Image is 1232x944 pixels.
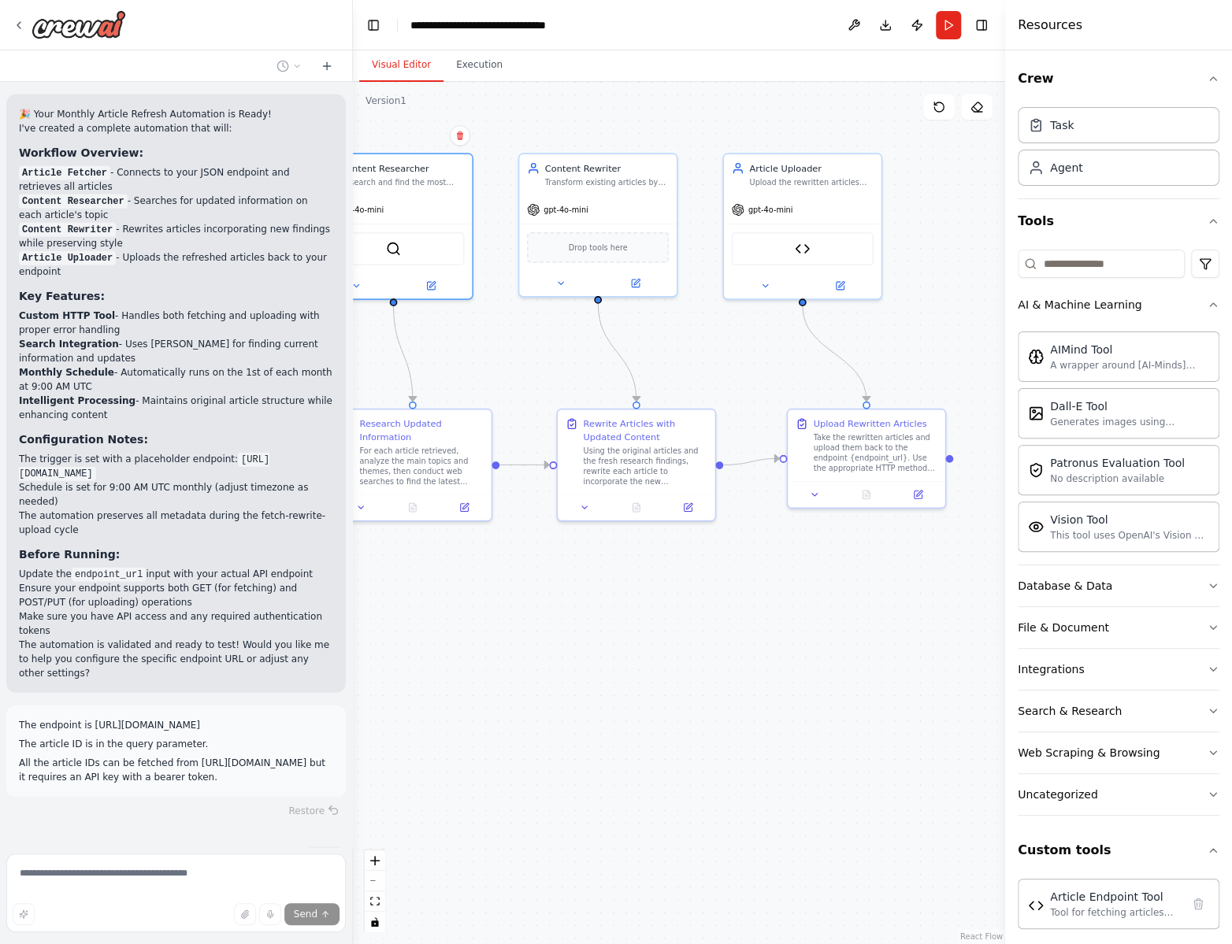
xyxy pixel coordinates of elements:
div: Upload the rewritten articles back to the specified endpoint {endpoint_url} ensuring all metadata... [749,177,873,187]
button: No output available [385,500,440,515]
g: Edge from c00ba867-8410-4330-9d38-333807155609 to ee6e3ef9-ce10-42d6-b370-aea0ce73f498 [796,305,873,401]
span: Send [294,908,317,920]
code: endpoint_url [72,568,146,582]
g: Edge from aa003e36-5dd8-4bcc-bf03-f2790c9c2185 to eb4e74ea-29c2-40ec-b73f-b25e21ca9f49 [592,303,643,402]
code: Article Uploader [19,251,116,265]
li: - Uses [PERSON_NAME] for finding current information and updates [19,337,333,365]
button: Open in side panel [666,500,710,515]
div: Research Updated Information [359,417,483,442]
div: Generates images using OpenAI's Dall-E model. [1050,416,1209,428]
button: Custom tools [1018,828,1219,872]
div: No description available [1050,472,1185,485]
span: gpt-4o-mini [748,205,793,215]
strong: Search Integration [19,339,119,350]
button: Uncategorized [1018,774,1219,815]
img: Article Endpoint Tool [1028,898,1044,913]
div: Content RewriterTransform existing articles by incorporating fresh research and updated informati... [518,153,678,297]
img: Dalletool [1028,405,1044,421]
div: Upload Rewritten ArticlesTake the rewritten articles and upload them back to the endpoint {endpoi... [786,409,946,509]
strong: Before Running: [19,548,120,561]
button: fit view [365,891,385,912]
strong: Monthly Schedule [19,367,114,378]
p: I've created a complete automation that will: [19,121,333,135]
p: All the article IDs can be fetched from [URL][DOMAIN_NAME] but it requires an API key with a bear... [19,756,333,784]
div: Task [1050,117,1074,133]
img: SerperDevTool [386,241,401,256]
div: Agent [1050,160,1082,176]
nav: breadcrumb [410,17,588,33]
div: Article Uploader [749,162,873,175]
div: Content ResearcherResearch and find the most current and relevant information related to each art... [314,153,473,300]
div: Vision Tool [1050,512,1209,528]
span: gpt-4o-mini [544,205,588,215]
div: Content Rewriter [545,162,669,175]
button: Open in side panel [442,500,486,515]
p: The endpoint is [URL][DOMAIN_NAME] [19,718,333,732]
button: Database & Data [1018,565,1219,606]
strong: Workflow Overview: [19,146,143,159]
div: File & Document [1018,620,1109,635]
button: Click to speak your automation idea [259,903,281,925]
button: Crew [1018,57,1219,101]
li: - Rewrites articles incorporating new findings while preserving style [19,222,333,250]
div: Uncategorized [1018,787,1097,802]
li: Ensure your endpoint supports both GET (for fetching) and POST/PUT (for uploading) operations [19,581,333,609]
div: Rewrite Articles with Updated ContentUsing the original articles and the fresh research findings,... [556,409,716,522]
code: Content Researcher [19,194,128,209]
li: Schedule is set for 9:00 AM UTC monthly (adjust timezone as needed) [19,480,333,509]
g: Edge from 3a957376-5c28-47b7-9bae-7758d3b0464d to 56249159-f279-4c7d-818d-1ab84cfc10ca [387,305,419,401]
code: Article Fetcher [19,166,110,180]
button: Hide left sidebar [362,14,384,36]
p: The article ID is in the query parameter. [19,737,333,751]
div: This tool uses OpenAI's Vision API to describe the contents of an image. [1050,529,1209,542]
li: The automation preserves all metadata during the fetch-rewrite-upload cycle [19,509,333,537]
button: Send [284,903,340,925]
g: Edge from eb4e74ea-29c2-40ec-b73f-b25e21ca9f49 to ee6e3ef9-ce10-42d6-b370-aea0ce73f498 [723,452,779,471]
img: Logo [32,10,126,39]
button: zoom out [365,871,385,891]
li: - Maintains original article structure while enhancing content [19,394,333,422]
div: A wrapper around [AI-Minds]([URL][DOMAIN_NAME]). Useful for when you need answers to questions fr... [1050,359,1209,372]
button: AI & Machine Learning [1018,284,1219,325]
li: Update the input with your actual API endpoint [19,567,333,581]
button: Delete node [450,125,470,146]
div: Article Endpoint Tool [1050,889,1181,905]
button: Switch to previous chat [270,57,308,76]
button: No output available [839,487,893,502]
img: Article Endpoint Tool [795,241,810,256]
div: Integrations [1018,661,1084,677]
div: Research and find the most current and relevant information related to each article's topic using... [340,177,464,187]
div: Search & Research [1018,703,1122,719]
code: Content Rewriter [19,223,116,237]
div: Research Updated InformationFor each article retrieved, analyze the main topics and themes, then ... [332,409,492,522]
div: Patronus Evaluation Tool [1050,455,1185,471]
div: Database & Data [1018,578,1112,594]
button: Upload files [234,903,256,925]
h4: Resources [1018,16,1082,35]
div: Version 1 [366,94,406,107]
button: zoom in [365,850,385,871]
button: Delete tool [1187,893,1209,915]
strong: Intelligent Processing [19,395,135,406]
div: Dall-E Tool [1050,398,1209,414]
li: Make sure you have API access and any required authentication tokens [19,609,333,638]
button: Improve this prompt [13,903,35,925]
div: AI & Machine Learning [1018,297,1141,313]
li: - Searches for updated information on each article's topic [19,194,333,222]
button: Open in side panel [599,276,672,291]
button: Search & Research [1018,690,1219,731]
li: The trigger is set with a placeholder endpoint: [19,452,333,480]
li: - Uploads the refreshed articles back to your endpoint [19,250,333,279]
div: Tools [1018,243,1219,828]
g: Edge from 56249159-f279-4c7d-818d-1ab84cfc10ca to eb4e74ea-29c2-40ec-b73f-b25e21ca9f49 [499,458,549,471]
div: Upload Rewritten Articles [813,417,926,430]
button: Visual Editor [359,49,443,82]
span: Drop tools here [568,241,627,254]
img: Visiontool [1028,519,1044,535]
button: Open in side panel [896,487,940,502]
div: Crew [1018,101,1219,198]
button: No output available [609,500,663,515]
div: React Flow controls [365,850,385,932]
h2: 🎉 Your Monthly Article Refresh Automation is Ready! [19,107,333,121]
div: Transform existing articles by incorporating fresh research and updated information while maintai... [545,177,669,187]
